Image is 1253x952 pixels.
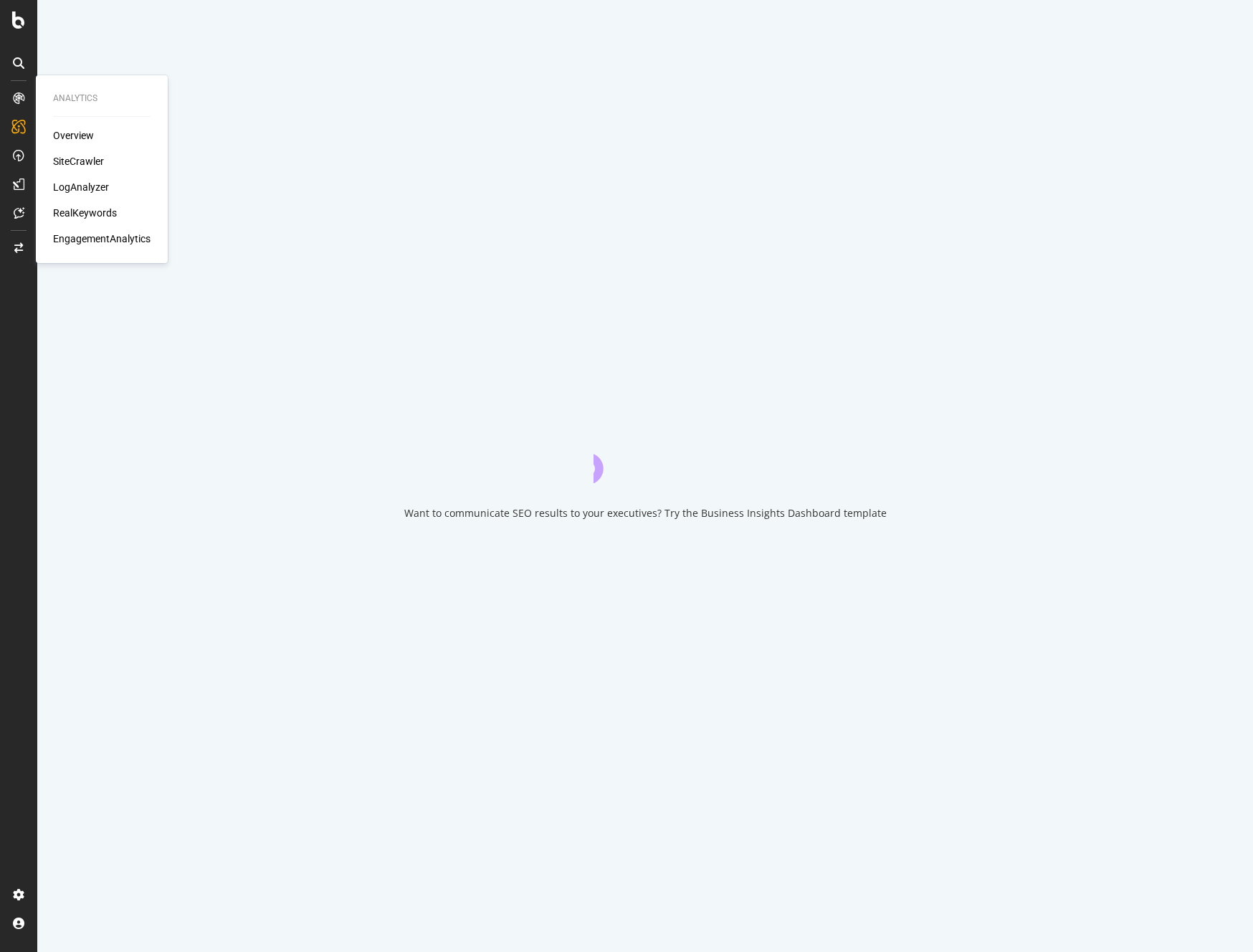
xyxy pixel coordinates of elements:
[53,154,104,168] a: SiteCrawler
[53,206,117,220] a: RealKeywords
[53,92,151,105] div: Analytics
[53,180,109,194] a: LogAnalyzer
[53,232,151,246] a: EngagementAnalytics
[53,128,94,143] a: Overview
[594,432,697,483] div: animation
[404,506,887,520] div: Want to communicate SEO results to your executives? Try the Business Insights Dashboard template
